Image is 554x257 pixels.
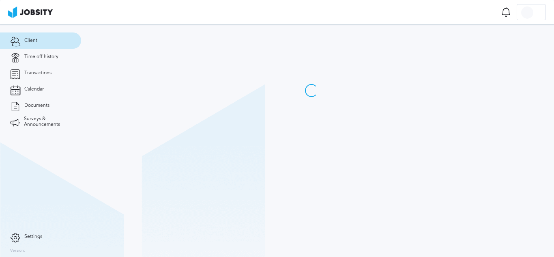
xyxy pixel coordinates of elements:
span: Surveys & Announcements [24,116,71,127]
span: Calendar [24,86,44,92]
img: ab4bad089aa723f57921c736e9817d99.png [8,6,53,18]
span: Settings [24,234,42,240]
label: Version: [10,248,25,253]
span: Documents [24,103,49,108]
span: Time off history [24,54,58,60]
span: Transactions [24,70,52,76]
span: Client [24,38,37,43]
